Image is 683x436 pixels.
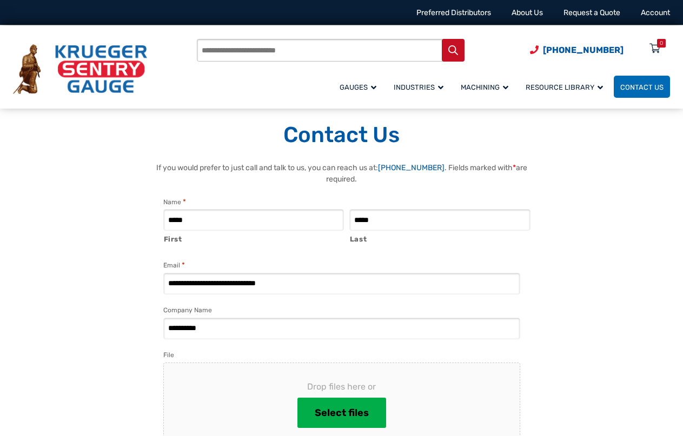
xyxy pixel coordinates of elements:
[378,163,445,172] a: [PHONE_NUMBER]
[163,260,185,271] label: Email
[530,43,624,57] a: Phone Number (920) 434-8860
[297,398,386,428] button: select files, file
[13,122,670,149] h1: Contact Us
[350,231,531,245] label: Last
[164,231,344,245] label: First
[512,8,543,17] a: About Us
[660,39,663,48] div: 0
[543,45,624,55] span: [PHONE_NUMBER]
[13,44,147,94] img: Krueger Sentry Gauge
[394,83,443,91] span: Industries
[620,83,664,91] span: Contact Us
[519,74,614,99] a: Resource Library
[641,8,670,17] a: Account
[181,380,502,393] span: Drop files here or
[563,8,620,17] a: Request a Quote
[461,83,508,91] span: Machining
[163,305,212,316] label: Company Name
[614,76,670,98] a: Contact Us
[163,350,174,360] label: File
[152,162,531,185] p: If you would prefer to just call and talk to us, you can reach us at: . Fields marked with are re...
[454,74,519,99] a: Machining
[387,74,454,99] a: Industries
[333,74,387,99] a: Gauges
[163,197,186,207] legend: Name
[416,8,491,17] a: Preferred Distributors
[526,83,603,91] span: Resource Library
[340,83,376,91] span: Gauges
